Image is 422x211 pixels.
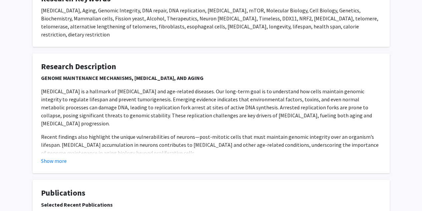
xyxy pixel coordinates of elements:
[41,75,203,81] strong: GENOME MAINTENANCE MECHANISMS, [MEDICAL_DATA], AND AGING
[41,87,381,127] p: [MEDICAL_DATA] is a hallmark of [MEDICAL_DATA] and age-related diseases. Our long-term goal is to...
[41,157,67,165] button: Show more
[41,188,381,198] h4: Publications
[41,62,381,72] h4: Research Description
[41,6,381,38] div: [MEDICAL_DATA], Aging, Genomic Integrity, DNA repair, DNA replication, [MEDICAL_DATA], mTOR, Mole...
[41,133,381,157] p: Recent findings also highlight the unique vulnerabilities of neurons—post-mitotic cells that must...
[41,201,113,208] strong: Selected Recent Publications
[5,181,28,206] iframe: Chat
